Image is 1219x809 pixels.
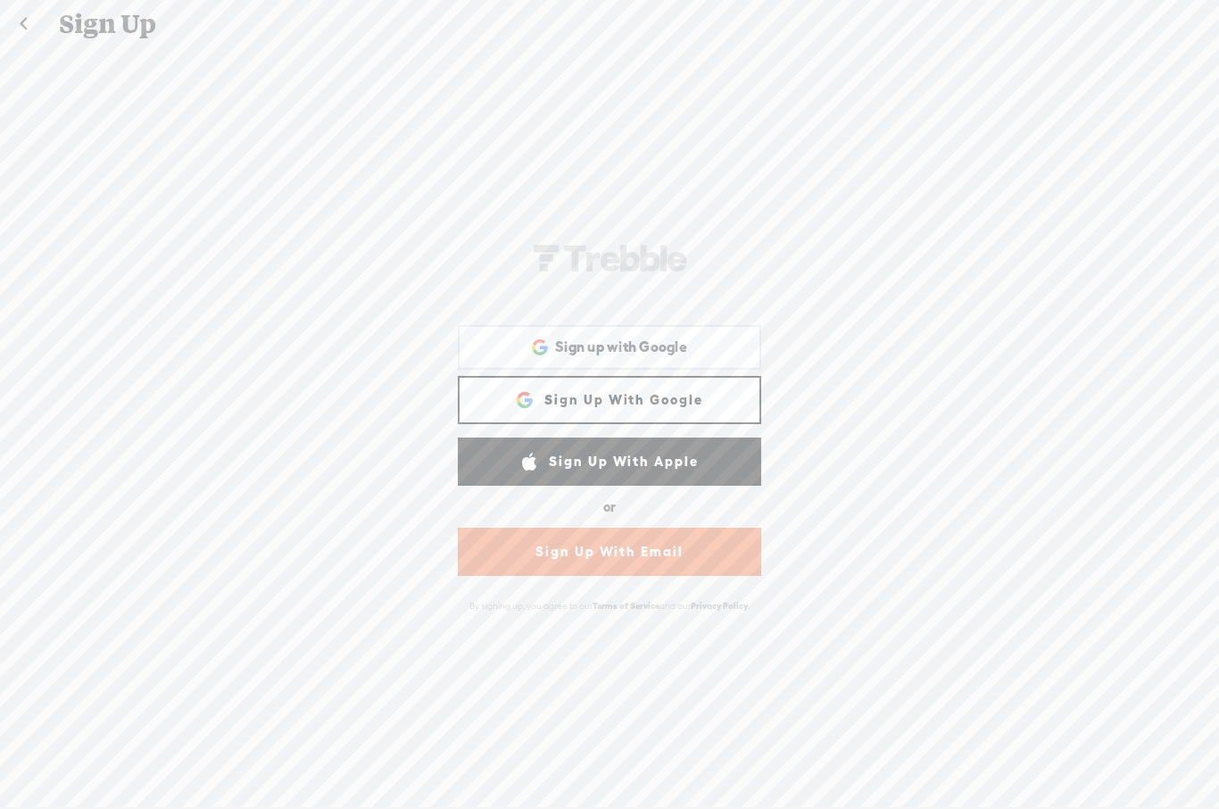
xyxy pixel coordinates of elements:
[458,325,761,370] div: Sign up with Google
[555,338,687,356] span: Sign up with Google
[458,438,761,486] a: Sign Up With Apple
[458,528,761,576] a: Sign Up With Email
[691,601,748,611] a: Privacy Policy
[46,1,1174,47] div: Sign Up
[593,601,659,611] a: Terms of Service
[453,591,766,621] div: By signing up, you agree to our and our .
[603,493,616,521] div: or
[458,376,761,424] a: Sign Up With Google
